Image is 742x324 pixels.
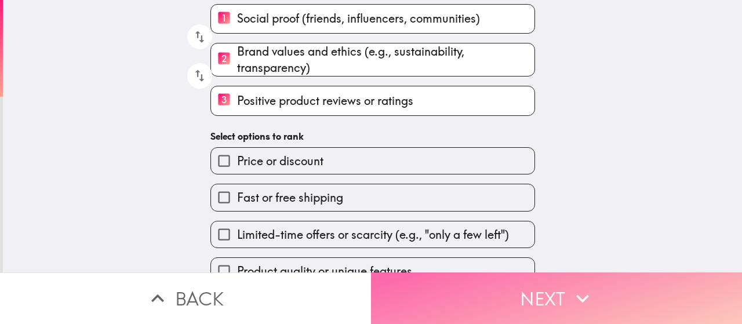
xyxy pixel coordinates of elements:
h6: Select options to rank [210,130,535,143]
span: Brand values and ethics (e.g., sustainability, transparency) [237,43,534,76]
button: 3Positive product reviews or ratings [211,86,534,115]
button: Fast or free shipping [211,184,534,210]
span: Positive product reviews or ratings [237,93,413,109]
button: Limited-time offers or scarcity (e.g., "only a few left") [211,221,534,247]
span: Price or discount [237,153,323,169]
span: Fast or free shipping [237,190,343,206]
span: Limited-time offers or scarcity (e.g., "only a few left") [237,227,509,243]
button: Next [371,272,742,324]
button: 1Social proof (friends, influencers, communities) [211,5,534,33]
button: 2Brand values and ethics (e.g., sustainability, transparency) [211,43,534,76]
span: Social proof (friends, influencers, communities) [237,10,480,27]
button: Product quality or unique features [211,258,534,284]
span: Product quality or unique features [237,263,412,279]
button: Price or discount [211,148,534,174]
